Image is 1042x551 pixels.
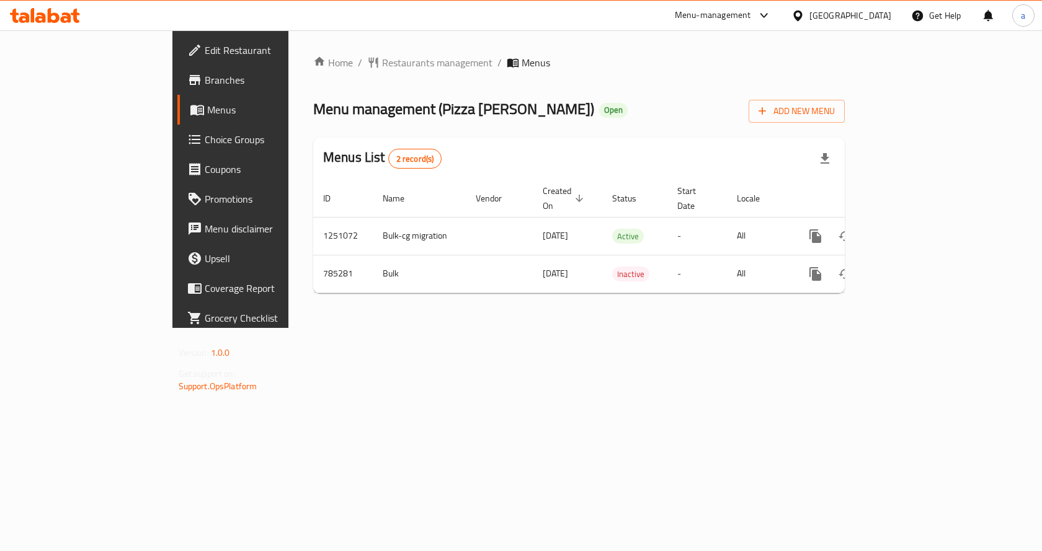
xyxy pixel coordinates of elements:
[205,192,337,206] span: Promotions
[801,221,830,251] button: more
[323,191,347,206] span: ID
[179,378,257,394] a: Support.OpsPlatform
[179,366,236,382] span: Get support on:
[830,259,860,289] button: Change Status
[205,221,337,236] span: Menu disclaimer
[830,221,860,251] button: Change Status
[543,265,568,281] span: [DATE]
[612,229,644,244] span: Active
[727,217,791,255] td: All
[177,95,347,125] a: Menus
[323,148,442,169] h2: Menus List
[373,217,466,255] td: Bulk-cg migration
[612,267,649,281] span: Inactive
[382,55,492,70] span: Restaurants management
[177,125,347,154] a: Choice Groups
[205,43,337,58] span: Edit Restaurant
[383,191,421,206] span: Name
[599,103,628,118] div: Open
[367,55,492,70] a: Restaurants management
[522,55,550,70] span: Menus
[313,55,845,70] nav: breadcrumb
[177,214,347,244] a: Menu disclaimer
[205,251,337,266] span: Upsell
[667,217,727,255] td: -
[612,229,644,244] div: Active
[543,227,568,244] span: [DATE]
[177,154,347,184] a: Coupons
[205,281,337,296] span: Coverage Report
[667,255,727,293] td: -
[810,144,840,174] div: Export file
[205,311,337,325] span: Grocery Checklist
[677,183,712,213] span: Start Date
[476,191,518,206] span: Vendor
[373,255,466,293] td: Bulk
[809,9,891,22] div: [GEOGRAPHIC_DATA]
[313,95,594,123] span: Menu management ( Pizza [PERSON_NAME] )
[207,102,337,117] span: Menus
[177,184,347,214] a: Promotions
[205,132,337,147] span: Choice Groups
[313,180,930,293] table: enhanced table
[612,191,652,206] span: Status
[497,55,502,70] li: /
[177,273,347,303] a: Coverage Report
[177,244,347,273] a: Upsell
[177,303,347,333] a: Grocery Checklist
[211,345,230,361] span: 1.0.0
[205,162,337,177] span: Coupons
[749,100,845,123] button: Add New Menu
[177,65,347,95] a: Branches
[358,55,362,70] li: /
[801,259,830,289] button: more
[791,180,930,218] th: Actions
[727,255,791,293] td: All
[759,104,835,119] span: Add New Menu
[205,73,337,87] span: Branches
[177,35,347,65] a: Edit Restaurant
[179,345,209,361] span: Version:
[543,183,587,213] span: Created On
[675,8,751,23] div: Menu-management
[599,105,628,115] span: Open
[737,191,776,206] span: Locale
[389,153,442,165] span: 2 record(s)
[388,149,442,169] div: Total records count
[1021,9,1025,22] span: a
